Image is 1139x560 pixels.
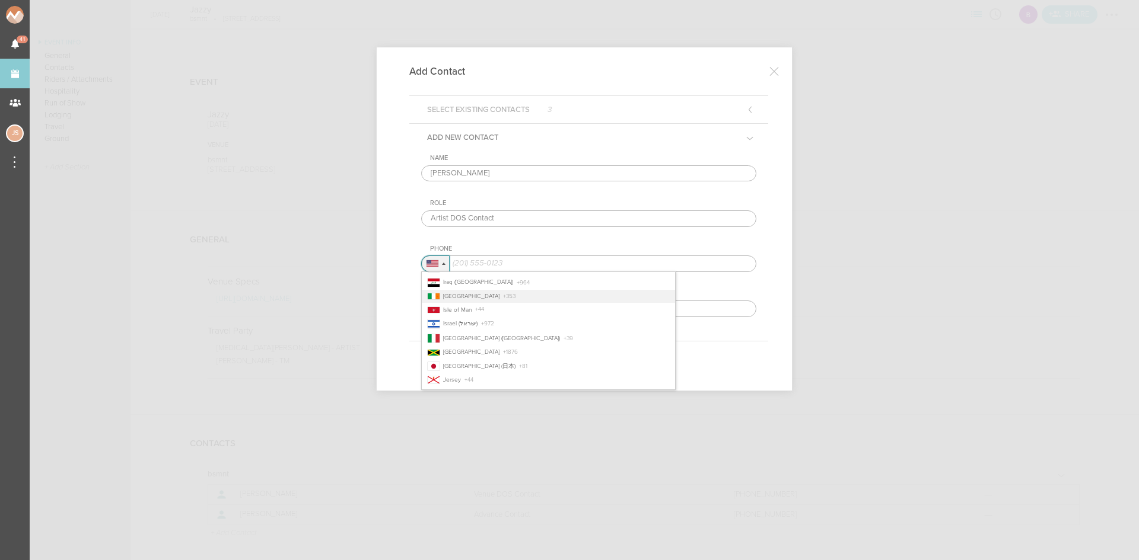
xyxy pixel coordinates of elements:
span: + 353 [503,293,516,300]
div: Role [430,199,756,207]
span: + 964 [517,279,530,286]
span: Iraq (‫[GEOGRAPHIC_DATA]‬‎) [443,279,513,286]
h5: Select Existing Contacts [418,96,561,123]
span: [GEOGRAPHIC_DATA] [443,348,499,356]
input: (201) 555-0123 [421,255,756,272]
span: + 1876 [503,348,518,356]
h4: Add Contact [409,65,483,78]
span: [GEOGRAPHIC_DATA] [443,293,499,300]
span: + 81 [519,363,527,370]
span: + 972 [481,320,494,327]
span: + 44 [475,306,484,313]
span: 41 [17,36,28,43]
div: Phone [430,245,756,253]
span: Israel (‫ישראל‬‎) [443,320,478,327]
img: NOMAD [6,6,73,24]
span: Isle of Man [443,306,472,313]
span: + 44 [464,376,473,383]
h5: Add New Contact [418,124,507,151]
span: [GEOGRAPHIC_DATA] ([GEOGRAPHIC_DATA]) [443,335,560,342]
span: 3 [548,106,552,114]
div: United States: +1 [422,256,449,271]
div: Name [430,154,756,162]
span: Jersey [443,376,461,383]
span: [GEOGRAPHIC_DATA] (日本) [443,363,516,370]
span: + 39 [564,335,573,342]
div: Jessica Smith [6,124,24,142]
